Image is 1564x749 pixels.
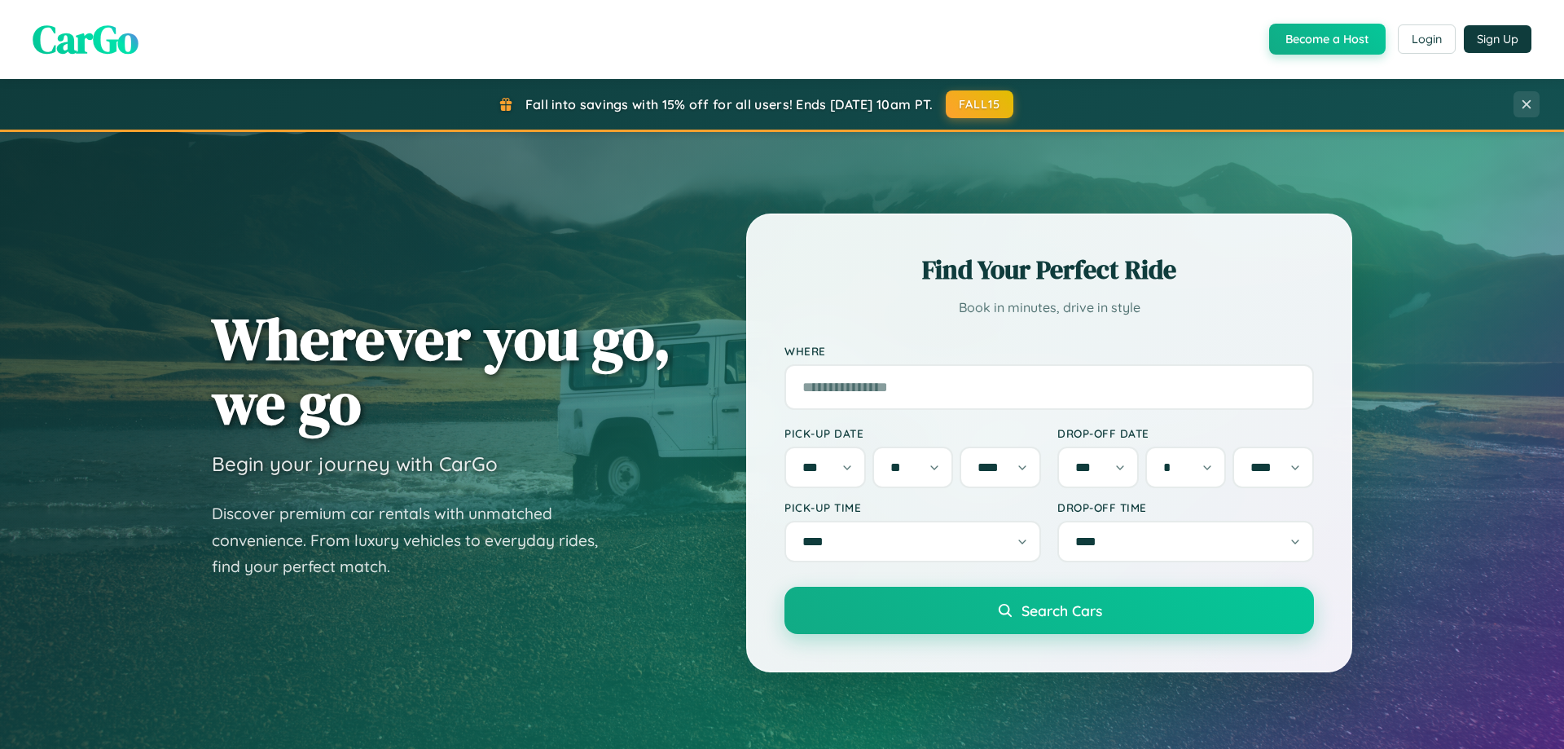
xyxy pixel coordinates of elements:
button: Search Cars [784,587,1314,634]
h3: Begin your journey with CarGo [212,452,498,476]
button: Login [1398,24,1456,54]
p: Book in minutes, drive in style [784,296,1314,319]
label: Pick-up Date [784,426,1041,440]
h1: Wherever you go, we go [212,306,671,435]
span: Fall into savings with 15% off for all users! Ends [DATE] 10am PT. [525,96,934,112]
span: CarGo [33,12,138,66]
label: Pick-up Time [784,500,1041,514]
label: Drop-off Time [1057,500,1314,514]
button: Sign Up [1464,25,1531,53]
p: Discover premium car rentals with unmatched convenience. From luxury vehicles to everyday rides, ... [212,500,619,580]
button: FALL15 [946,90,1014,118]
label: Drop-off Date [1057,426,1314,440]
span: Search Cars [1021,601,1102,619]
label: Where [784,344,1314,358]
h2: Find Your Perfect Ride [784,252,1314,288]
button: Become a Host [1269,24,1386,55]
